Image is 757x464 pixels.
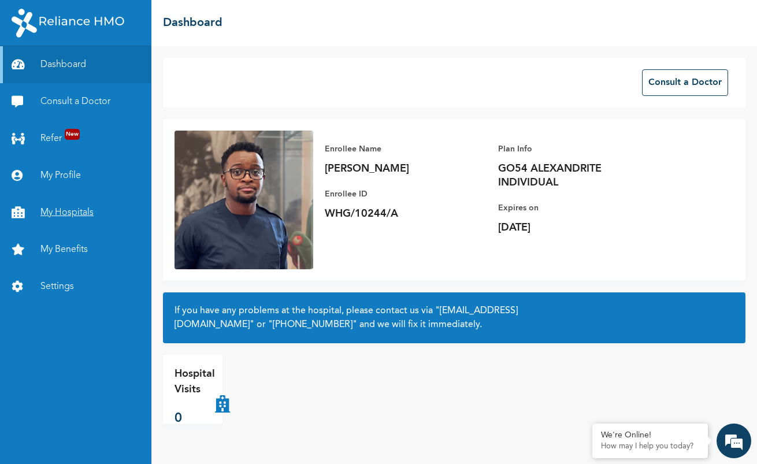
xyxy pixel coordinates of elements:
div: Chat with us now [60,65,194,80]
p: [DATE] [498,221,660,235]
h2: Dashboard [163,14,222,32]
p: Hospital Visits [175,366,215,398]
div: FAQs [113,392,221,428]
textarea: Type your message and hit 'Enter' [6,351,220,392]
p: GO54 ALEXANDRITE INDIVIDUAL [498,162,660,190]
button: Consult a Doctor [642,69,728,96]
img: Enrollee [175,131,313,269]
p: 0 [175,409,215,428]
p: Enrollee Name [325,142,487,156]
h2: If you have any problems at the hospital, please contact us via or and we will fix it immediately. [175,304,734,332]
p: WHG/10244/A [325,207,487,221]
div: Minimize live chat window [190,6,217,34]
img: d_794563401_company_1708531726252_794563401 [21,58,47,87]
p: Expires on [498,201,660,215]
span: New [65,129,80,140]
div: We're Online! [601,430,699,440]
img: RelianceHMO's Logo [12,9,124,38]
a: "[PHONE_NUMBER]" [268,320,357,329]
span: We're online! [67,164,159,280]
p: How may I help you today? [601,442,699,451]
p: Plan Info [498,142,660,156]
span: Conversation [6,412,113,420]
p: Enrollee ID [325,187,487,201]
p: [PERSON_NAME] [325,162,487,176]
